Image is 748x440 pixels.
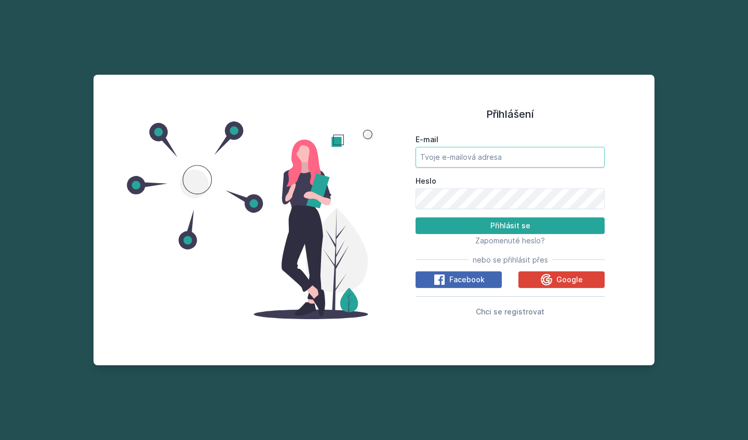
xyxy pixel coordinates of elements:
[475,236,545,245] span: Zapomenuté heslo?
[476,305,544,318] button: Chci se registrovat
[473,255,548,265] span: nebo se přihlásit přes
[416,271,502,288] button: Facebook
[416,147,605,168] input: Tvoje e-mailová adresa
[518,271,605,288] button: Google
[416,134,605,145] label: E-mail
[556,274,583,285] span: Google
[449,274,485,285] span: Facebook
[476,307,544,316] span: Chci se registrovat
[416,106,605,122] h1: Přihlášení
[416,217,605,234] button: Přihlásit se
[416,176,605,186] label: Heslo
